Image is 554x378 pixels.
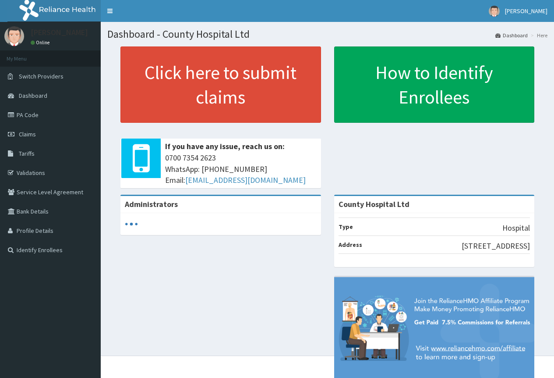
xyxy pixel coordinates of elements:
p: Hospital [502,222,530,234]
b: Type [339,223,353,231]
h1: Dashboard - County Hospital Ltd [107,29,547,40]
a: [EMAIL_ADDRESS][DOMAIN_NAME] [185,175,306,185]
svg: audio-loading [125,218,138,231]
img: User Image [4,26,24,46]
span: Claims [19,130,36,138]
a: Online [31,39,52,46]
strong: County Hospital Ltd [339,199,409,209]
span: [PERSON_NAME] [505,7,547,15]
b: Administrators [125,199,178,209]
span: Switch Providers [19,72,64,80]
a: Click here to submit claims [120,46,321,123]
span: Dashboard [19,92,47,100]
b: If you have any issue, reach us on: [165,141,285,151]
a: How to Identify Enrollees [334,46,535,123]
p: [PERSON_NAME] [31,29,88,36]
a: Dashboard [495,32,528,39]
li: Here [529,32,547,39]
span: 0700 7354 2623 WhatsApp: [PHONE_NUMBER] Email: [165,152,317,186]
span: Tariffs [19,150,35,157]
p: [STREET_ADDRESS] [462,240,530,252]
b: Address [339,241,362,249]
img: User Image [489,6,500,17]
